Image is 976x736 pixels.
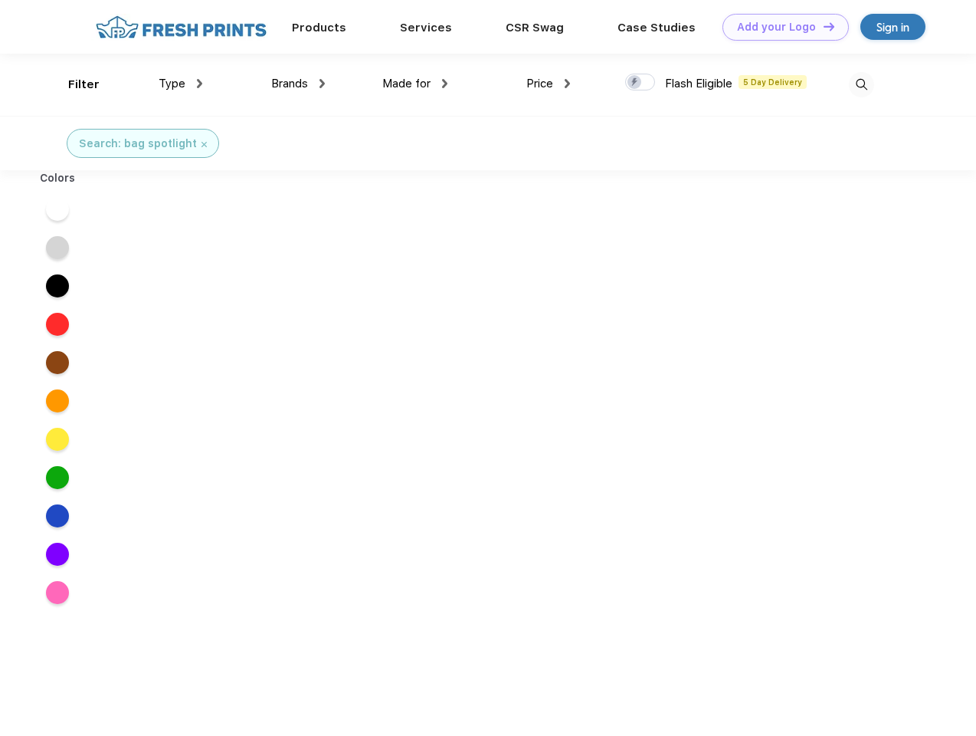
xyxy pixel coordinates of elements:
[876,18,909,36] div: Sign in
[739,75,807,89] span: 5 Day Delivery
[68,76,100,94] div: Filter
[271,77,308,90] span: Brands
[79,136,197,152] div: Search: bag spotlight
[860,14,925,40] a: Sign in
[319,79,325,88] img: dropdown.png
[526,77,553,90] span: Price
[849,72,874,97] img: desktop_search.svg
[565,79,570,88] img: dropdown.png
[201,142,207,147] img: filter_cancel.svg
[442,79,447,88] img: dropdown.png
[28,170,87,186] div: Colors
[737,21,816,34] div: Add your Logo
[91,14,271,41] img: fo%20logo%202.webp
[159,77,185,90] span: Type
[292,21,346,34] a: Products
[824,22,834,31] img: DT
[665,77,732,90] span: Flash Eligible
[197,79,202,88] img: dropdown.png
[382,77,431,90] span: Made for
